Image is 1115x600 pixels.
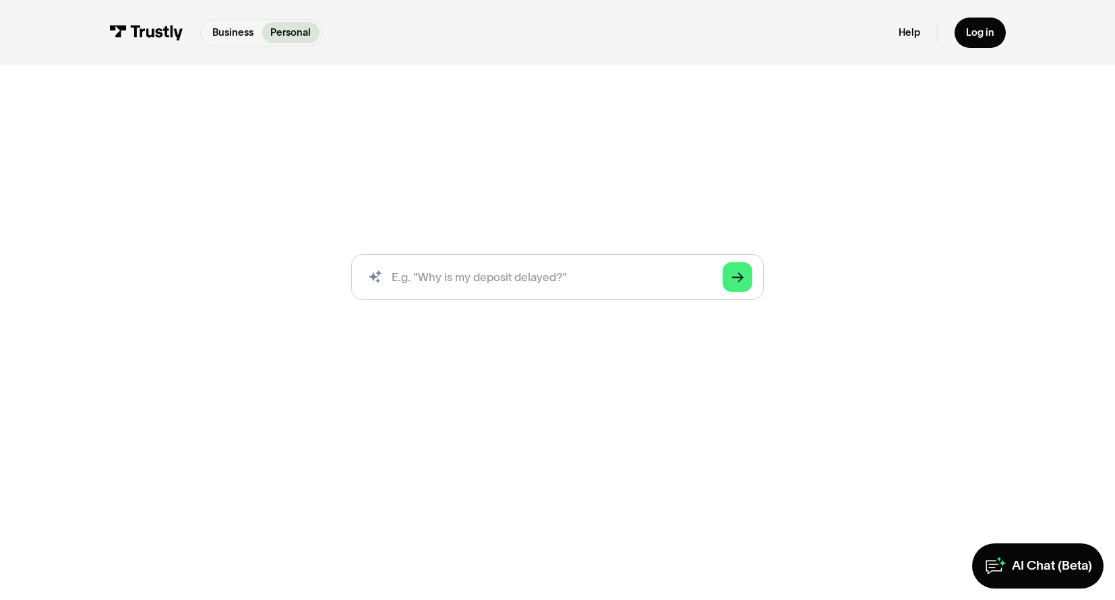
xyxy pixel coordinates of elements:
[270,25,311,40] p: Personal
[351,254,764,300] input: search
[955,18,1006,48] a: Log in
[899,26,920,39] a: Help
[109,25,183,40] img: Trustly Logo
[972,543,1104,589] a: AI Chat (Beta)
[262,22,320,43] a: Personal
[1012,558,1092,574] div: AI Chat (Beta)
[966,26,994,39] div: Log in
[204,22,262,43] a: Business
[212,25,253,40] p: Business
